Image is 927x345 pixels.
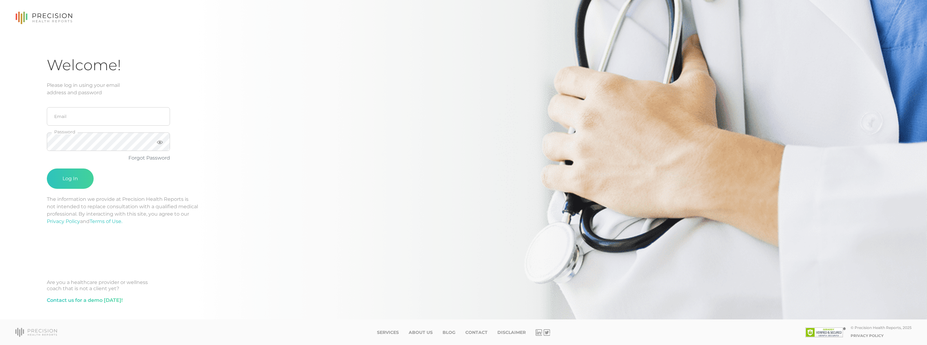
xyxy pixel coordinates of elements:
a: Forgot Password [128,155,170,161]
p: The information we provide at Precision Health Reports is not intended to replace consultation wi... [47,196,880,225]
div: © Precision Health Reports, 2025 [851,325,912,330]
h1: Welcome! [47,56,880,74]
img: SSL site seal - click to verify [805,327,846,337]
a: Blog [443,330,455,335]
a: Contact us for a demo [DATE]! [47,297,123,304]
div: Are you a healthcare provider or wellness coach that is not a client yet? [47,279,880,292]
a: About Us [409,330,433,335]
a: Contact [465,330,488,335]
div: Please log in using your email address and password [47,82,880,96]
a: Terms of Use. [90,218,122,224]
button: Log In [47,168,94,189]
a: Services [377,330,399,335]
a: Privacy Policy [47,218,80,224]
a: Disclaimer [497,330,526,335]
input: Email [47,107,170,126]
a: Privacy Policy [851,333,884,338]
